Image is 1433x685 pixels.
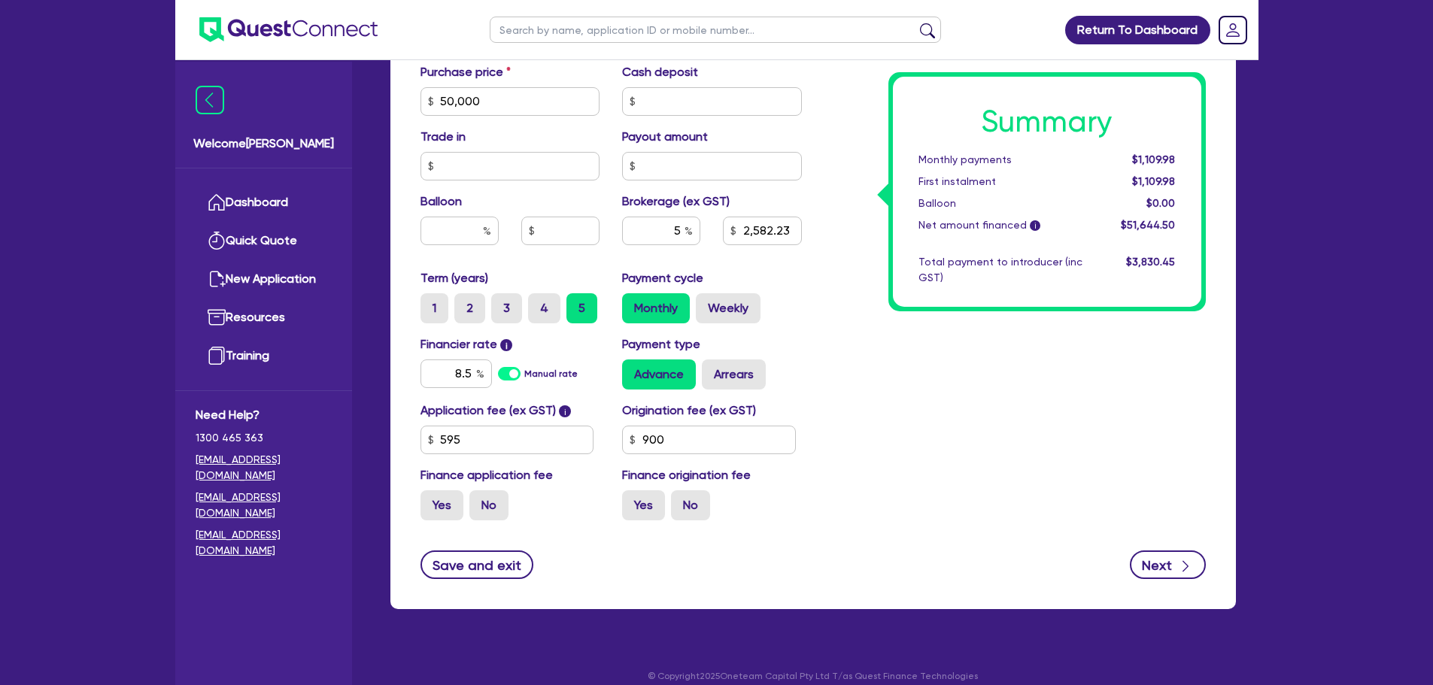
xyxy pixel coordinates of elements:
span: i [559,405,571,417]
img: new-application [208,270,226,288]
img: resources [208,308,226,326]
span: $1,109.98 [1132,153,1175,165]
a: Dashboard [196,183,332,222]
a: Training [196,337,332,375]
span: $51,644.50 [1121,219,1175,231]
label: Financier rate [420,335,513,353]
label: No [671,490,710,520]
span: $0.00 [1146,197,1175,209]
a: [EMAIL_ADDRESS][DOMAIN_NAME] [196,452,332,483]
h1: Summary [918,104,1176,140]
p: © Copyright 2025 Oneteam Capital Pty Ltd T/as Quest Finance Technologies [380,669,1246,683]
img: training [208,347,226,365]
label: Trade in [420,128,466,146]
span: 1300 465 363 [196,430,332,446]
span: Need Help? [196,406,332,424]
span: $1,109.98 [1132,175,1175,187]
label: Weekly [696,293,761,323]
img: icon-menu-close [196,86,224,114]
label: No [469,490,509,520]
label: Payout amount [622,128,708,146]
label: 5 [566,293,597,323]
label: Application fee (ex GST) [420,402,556,420]
a: Resources [196,299,332,337]
a: [EMAIL_ADDRESS][DOMAIN_NAME] [196,490,332,521]
label: Purchase price [420,63,511,81]
label: Monthly [622,293,690,323]
a: Quick Quote [196,222,332,260]
img: quest-connect-logo-blue [199,17,378,42]
button: Save and exit [420,550,534,579]
a: Return To Dashboard [1065,16,1210,44]
label: Yes [420,490,463,520]
label: Payment type [622,335,700,353]
label: Yes [622,490,665,520]
label: Payment cycle [622,269,703,287]
label: Origination fee (ex GST) [622,402,756,420]
label: Term (years) [420,269,488,287]
div: Balloon [907,195,1094,211]
span: $3,830.45 [1126,256,1175,268]
div: First instalment [907,174,1094,189]
div: Total payment to introducer (inc GST) [907,254,1094,286]
a: New Application [196,260,332,299]
span: Welcome [PERSON_NAME] [193,135,334,153]
label: Cash deposit [622,63,698,81]
div: Monthly payments [907,152,1094,168]
input: Search by name, application ID or mobile number... [490,17,941,43]
div: Net amount financed [907,217,1094,233]
label: 2 [454,293,485,323]
label: 4 [528,293,560,323]
button: Next [1130,550,1206,579]
label: 1 [420,293,448,323]
label: Balloon [420,192,462,211]
a: Dropdown toggle [1213,11,1252,50]
img: quick-quote [208,232,226,250]
label: Brokerage (ex GST) [622,192,730,211]
label: Finance application fee [420,466,553,484]
label: Finance origination fee [622,466,751,484]
span: i [500,339,512,351]
label: Arrears [702,359,766,389]
label: Advance [622,359,696,389]
a: [EMAIL_ADDRESS][DOMAIN_NAME] [196,527,332,559]
label: 3 [491,293,522,323]
span: i [1030,221,1040,232]
label: Manual rate [524,367,578,380]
